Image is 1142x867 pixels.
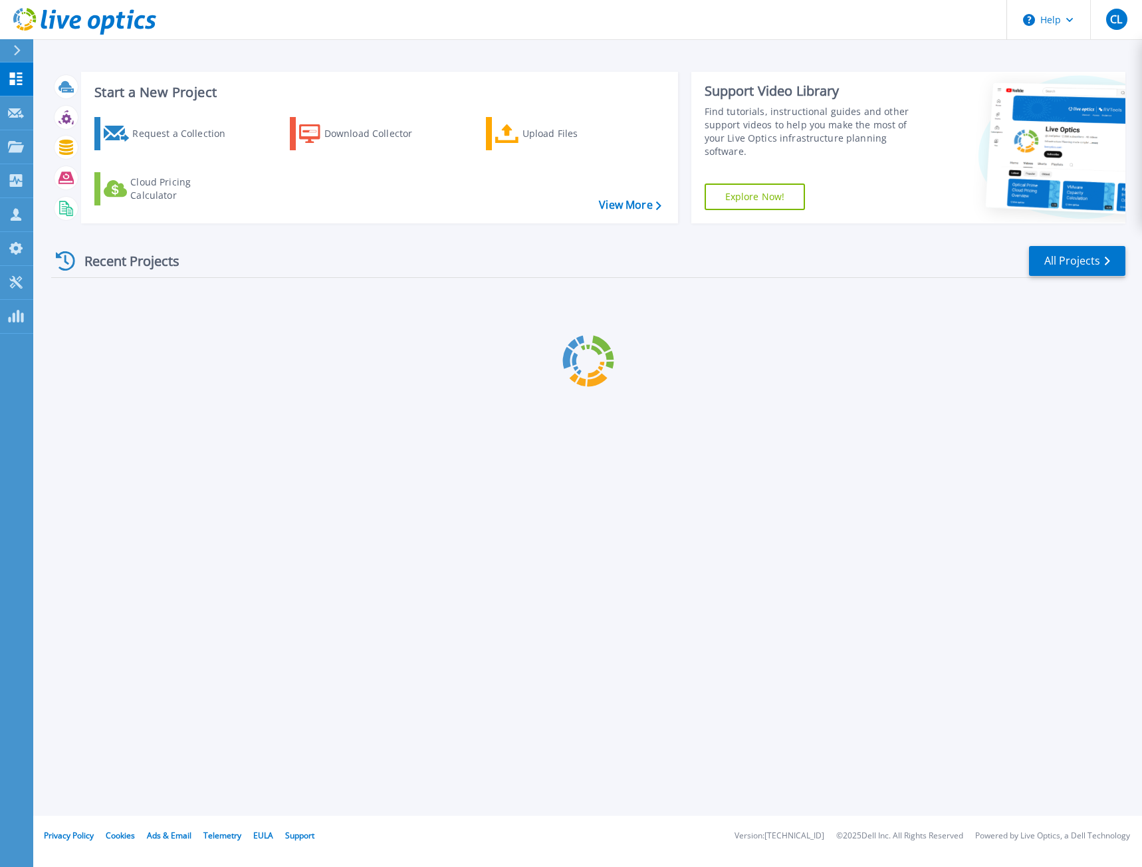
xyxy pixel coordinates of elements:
li: © 2025 Dell Inc. All Rights Reserved [836,832,963,840]
a: Explore Now! [705,184,806,210]
a: Cookies [106,830,135,841]
div: Request a Collection [132,120,239,147]
div: Recent Projects [51,245,197,277]
a: View More [599,199,661,211]
div: Find tutorials, instructional guides and other support videos to help you make the most of your L... [705,105,925,158]
a: All Projects [1029,246,1125,276]
div: Support Video Library [705,82,925,100]
div: Cloud Pricing Calculator [130,176,237,202]
a: Cloud Pricing Calculator [94,172,243,205]
a: Support [285,830,314,841]
a: Download Collector [290,117,438,150]
li: Powered by Live Optics, a Dell Technology [975,832,1130,840]
h3: Start a New Project [94,85,661,100]
a: Ads & Email [147,830,191,841]
span: CL [1110,14,1122,25]
div: Upload Files [522,120,629,147]
a: Request a Collection [94,117,243,150]
li: Version: [TECHNICAL_ID] [735,832,824,840]
a: Telemetry [203,830,241,841]
a: EULA [253,830,273,841]
div: Download Collector [324,120,431,147]
a: Upload Files [486,117,634,150]
a: Privacy Policy [44,830,94,841]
